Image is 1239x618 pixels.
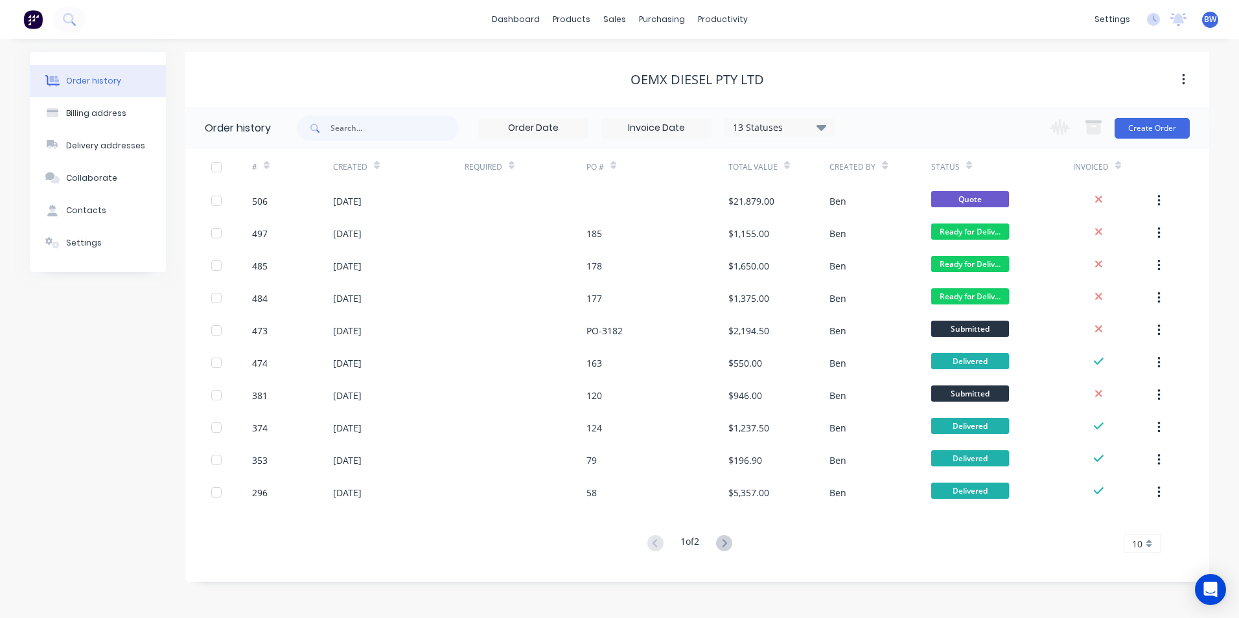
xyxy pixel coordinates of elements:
[728,292,769,305] div: $1,375.00
[829,486,846,499] div: Ben
[829,356,846,370] div: Ben
[1073,149,1154,185] div: Invoiced
[931,450,1009,466] span: Delivered
[586,259,602,273] div: 178
[252,149,333,185] div: #
[333,486,362,499] div: [DATE]
[333,259,362,273] div: [DATE]
[333,324,362,338] div: [DATE]
[465,161,502,173] div: Required
[30,97,166,130] button: Billing address
[586,292,602,305] div: 177
[631,72,764,87] div: OEMX Diesel Pty Ltd
[829,259,846,273] div: Ben
[725,120,834,135] div: 13 Statuses
[546,10,597,29] div: products
[30,130,166,162] button: Delivery addresses
[586,161,604,173] div: PO #
[66,205,106,216] div: Contacts
[728,389,762,402] div: $946.00
[728,486,769,499] div: $5,357.00
[30,227,166,259] button: Settings
[252,227,268,240] div: 497
[728,227,769,240] div: $1,155.00
[728,194,774,208] div: $21,879.00
[586,389,602,402] div: 120
[931,353,1009,369] span: Delivered
[333,421,362,435] div: [DATE]
[333,453,362,467] div: [DATE]
[1088,10,1137,29] div: settings
[829,227,846,240] div: Ben
[728,324,769,338] div: $2,194.50
[691,10,754,29] div: productivity
[931,385,1009,402] span: Submitted
[586,149,728,185] div: PO #
[829,453,846,467] div: Ben
[333,194,362,208] div: [DATE]
[30,65,166,97] button: Order history
[931,191,1009,207] span: Quote
[586,486,597,499] div: 58
[931,161,960,173] div: Status
[728,259,769,273] div: $1,650.00
[30,194,166,227] button: Contacts
[931,483,1009,499] span: Delivered
[1204,14,1216,25] span: BW
[66,172,117,184] div: Collaborate
[632,10,691,29] div: purchasing
[931,149,1073,185] div: Status
[333,227,362,240] div: [DATE]
[728,453,762,467] div: $196.90
[680,534,699,553] div: 1 of 2
[205,120,271,136] div: Order history
[931,288,1009,304] span: Ready for Deliv...
[829,161,875,173] div: Created By
[728,149,829,185] div: Total Value
[465,149,586,185] div: Required
[252,161,257,173] div: #
[586,453,597,467] div: 79
[931,223,1009,240] span: Ready for Deliv...
[829,292,846,305] div: Ben
[252,421,268,435] div: 374
[66,108,126,119] div: Billing address
[1073,161,1109,173] div: Invoiced
[333,149,465,185] div: Created
[66,75,121,87] div: Order history
[252,324,268,338] div: 473
[333,161,367,173] div: Created
[479,119,588,138] input: Order Date
[252,356,268,370] div: 474
[586,324,623,338] div: PO-3182
[252,194,268,208] div: 506
[829,421,846,435] div: Ben
[333,292,362,305] div: [DATE]
[252,453,268,467] div: 353
[1195,574,1226,605] div: Open Intercom Messenger
[728,161,778,173] div: Total Value
[829,194,846,208] div: Ben
[597,10,632,29] div: sales
[252,259,268,273] div: 485
[485,10,546,29] a: dashboard
[829,324,846,338] div: Ben
[586,356,602,370] div: 163
[23,10,43,29] img: Factory
[252,389,268,402] div: 381
[252,292,268,305] div: 484
[1132,537,1142,551] span: 10
[586,227,602,240] div: 185
[330,115,459,141] input: Search...
[586,421,602,435] div: 124
[931,256,1009,272] span: Ready for Deliv...
[66,140,145,152] div: Delivery addresses
[1115,118,1190,139] button: Create Order
[66,237,102,249] div: Settings
[728,421,769,435] div: $1,237.50
[333,389,362,402] div: [DATE]
[931,418,1009,434] span: Delivered
[602,119,711,138] input: Invoice Date
[252,486,268,499] div: 296
[931,321,1009,337] span: Submitted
